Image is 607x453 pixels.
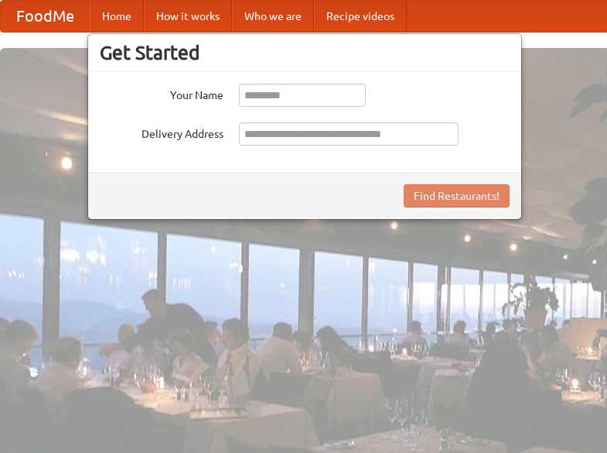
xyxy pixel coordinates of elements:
[232,1,314,32] a: Who we are
[314,1,407,32] a: Recipe videos
[100,41,510,64] h3: Get Started
[90,1,144,32] a: Home
[404,184,510,208] button: Find Restaurants!
[1,1,90,32] a: FoodMe
[100,122,223,142] label: Delivery Address
[144,1,232,32] a: How it works
[100,84,223,103] label: Your Name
